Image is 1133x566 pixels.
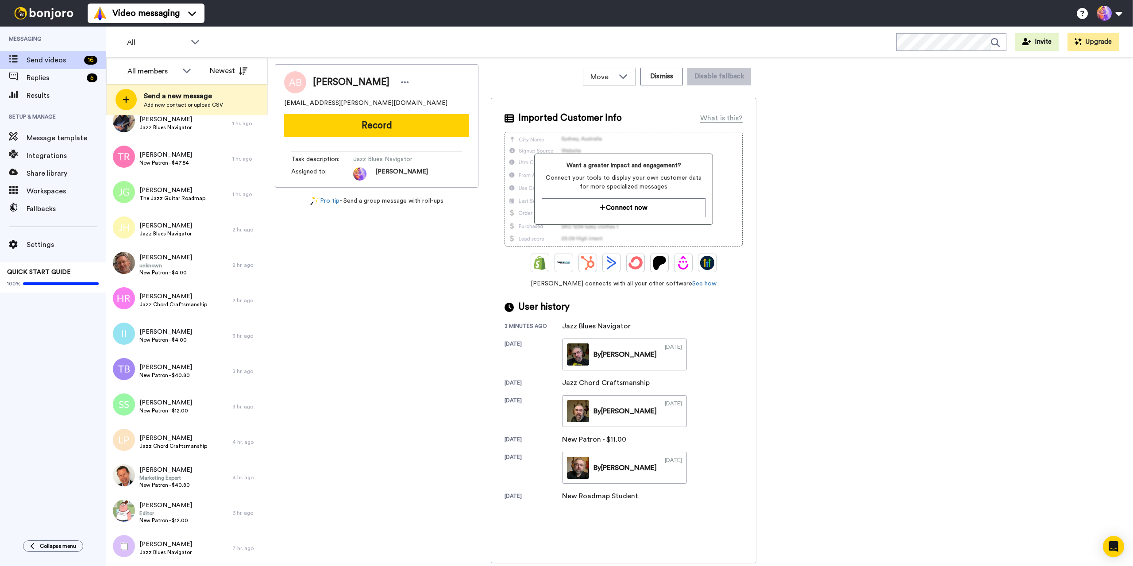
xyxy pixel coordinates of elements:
button: Record [284,114,469,137]
div: 3 minutes ago [505,323,562,331]
span: [PERSON_NAME] [139,253,192,262]
div: 2 hr. ago [232,297,263,304]
img: Patreon [652,256,667,270]
div: 2 hr. ago [232,262,263,269]
span: [PERSON_NAME] [139,466,192,474]
a: Pro tip [310,196,339,206]
span: Marketing Expert [139,474,192,481]
div: 16 [84,56,97,65]
div: 2 hr. ago [232,226,263,233]
span: Connect your tools to display your own customer data for more specialized messages [542,173,705,191]
button: Disable fallback [687,68,751,85]
div: All members [127,66,178,77]
div: 3 hr. ago [232,403,263,410]
span: User history [518,300,570,314]
div: 7 hr. ago [232,545,263,552]
button: Collapse menu [23,540,83,552]
span: [PERSON_NAME] [139,327,192,336]
div: [DATE] [505,454,562,484]
span: Assigned to: [291,167,353,181]
img: jh.png [113,216,135,239]
img: 20fdc3ee-8f1e-4148-b446-34dc6079ca3b-thumb.jpg [567,400,589,422]
span: New Patron - $40.80 [139,481,192,489]
button: Invite [1015,33,1059,51]
div: [DATE] [665,343,682,366]
span: Results [27,90,106,101]
div: 6 hr. ago [232,509,263,516]
span: Imported Customer Info [518,112,622,125]
span: [PERSON_NAME] [139,398,192,407]
div: What is this? [700,113,743,123]
span: Move [590,72,614,82]
span: Workspaces [27,186,106,196]
span: All [127,37,186,48]
span: Jazz Blues Navigator [139,230,192,237]
img: hr.png [113,287,135,309]
img: ii.png [113,323,135,345]
div: 1 hr. ago [232,120,263,127]
a: By[PERSON_NAME][DATE] [562,339,687,370]
span: Jazz Chord Craftsmanship [139,301,207,308]
span: [PERSON_NAME] [375,167,428,181]
div: [DATE] [505,397,562,427]
span: Add new contact or upload CSV [144,101,223,108]
div: 5 [87,73,97,82]
span: Share library [27,168,106,179]
img: 24c5a975-dcdb-42eb-9c7b-e3cfc990ad8e.jpg [113,500,135,522]
span: Fallbacks [27,204,106,214]
span: 100% [7,280,21,287]
div: 4 hr. ago [232,439,263,446]
span: Jazz Blues Navigator [139,549,192,556]
span: Video messaging [112,7,180,19]
img: 3dd30a0f-4df1-4f60-906d-6f54def5c35f.jpeg [113,110,135,132]
img: Drip [676,256,690,270]
span: New Patron - $47.54 [139,159,192,166]
img: Image of Andreas Broschart [284,71,306,93]
span: [PERSON_NAME] [139,150,192,159]
img: magic-wand.svg [310,196,318,206]
button: Newest [203,62,254,80]
div: 3 hr. ago [232,332,263,339]
div: Jazz Chord Craftsmanship [562,377,650,388]
span: [PERSON_NAME] [139,221,192,230]
img: Shopify [533,256,547,270]
img: lp.png [113,429,135,451]
span: Settings [27,239,106,250]
span: [EMAIL_ADDRESS][PERSON_NAME][DOMAIN_NAME] [284,99,447,108]
span: New Patron - $12.00 [139,407,192,414]
span: Task description : [291,155,353,164]
span: Jazz Chord Craftsmanship [139,443,207,450]
div: 3 hr. ago [232,368,263,375]
a: By[PERSON_NAME][DATE] [562,395,687,427]
span: [PERSON_NAME] [313,76,389,89]
div: Open Intercom Messenger [1103,536,1124,557]
div: [DATE] [505,436,562,445]
div: 1 hr. ago [232,191,263,198]
span: Jazz Blues Navigator [139,124,192,131]
img: 206d6915-a19c-4449-bcca-473162d2142e-thumb.jpg [567,343,589,366]
img: 20a81843-8461-4714-8340-d438831be18f.jpg [113,252,135,274]
a: See how [692,281,717,287]
a: By[PERSON_NAME][DATE] [562,452,687,484]
button: Connect now [542,198,705,217]
span: New Patron - $4.00 [139,269,192,276]
img: vm-color.svg [93,6,107,20]
span: [PERSON_NAME] [139,540,192,549]
img: ss.png [113,393,135,416]
img: Hubspot [581,256,595,270]
span: [PERSON_NAME] [139,501,192,510]
img: bj-logo-header-white.svg [11,7,77,19]
img: Ontraport [557,256,571,270]
div: By [PERSON_NAME] [593,406,657,416]
div: [DATE] [505,340,562,370]
div: By [PERSON_NAME] [593,349,657,360]
span: Send videos [27,55,81,65]
span: Message template [27,133,106,143]
span: unknown [139,262,192,269]
span: [PERSON_NAME] connects with all your other software [505,279,743,288]
span: New Patron - $12.00 [139,517,192,524]
span: Collapse menu [40,543,76,550]
div: [DATE] [665,400,682,422]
